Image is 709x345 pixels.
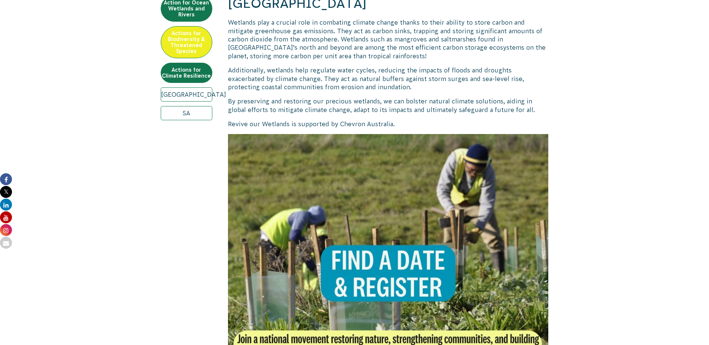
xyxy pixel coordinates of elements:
[228,19,546,59] span: Wetlands play a crucial role in combating climate change thanks to their ability to store carbon ...
[228,98,535,113] span: By preserving and restoring our precious wetlands, we can bolster natural climate solutions, aidi...
[228,67,524,90] span: Additionally, wetlands help regulate water cycles, reducing the impacts of floods and droughts ex...
[161,63,212,83] a: Actions for Climate Resilience
[161,87,212,102] a: [GEOGRAPHIC_DATA]
[161,106,212,120] a: SA
[161,26,212,58] a: Actions for Biodiversity & Threatened Species
[228,121,395,127] span: Revive our Wetlands is supported by Chevron Australia.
